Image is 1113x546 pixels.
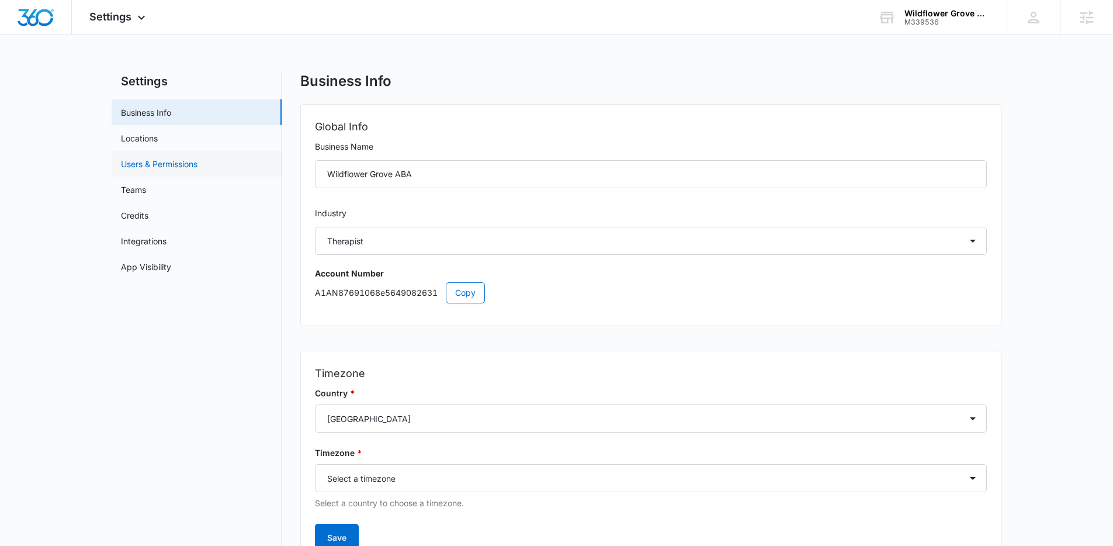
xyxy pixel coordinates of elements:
a: Users & Permissions [121,158,197,170]
p: A1AN87691068e5649082631 [315,282,987,303]
a: Credits [121,209,148,222]
a: Business Info [121,106,171,119]
strong: Account Number [315,268,384,278]
a: App Visibility [121,261,171,273]
a: Integrations [121,235,167,247]
a: Teams [121,184,146,196]
label: Country [315,387,987,400]
span: Copy [455,286,476,299]
span: Settings [89,11,131,23]
h2: Global Info [315,119,987,135]
label: Timezone [315,447,987,459]
a: Locations [121,132,158,144]
div: account name [904,9,990,18]
label: Industry [315,207,987,220]
h1: Business Info [300,72,391,90]
h2: Settings [112,72,282,90]
h2: Timezone [315,365,987,382]
button: Copy [446,282,485,303]
label: Business Name [315,140,987,153]
div: account id [904,18,990,26]
p: Select a country to choose a timezone. [315,497,987,510]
